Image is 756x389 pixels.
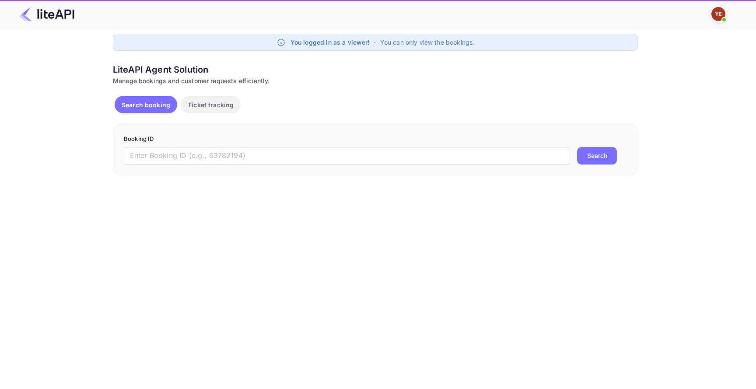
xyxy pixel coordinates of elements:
img: yassir ettabti [711,7,725,21]
input: Enter Booking ID (e.g., 63782194) [124,147,570,165]
button: Search [577,147,617,165]
div: LiteAPI Agent Solution [113,63,638,76]
p: Booking ID [124,135,627,144]
img: LiteAPI Logo [19,7,74,21]
p: Search booking [122,100,170,109]
div: ∙ [373,38,377,47]
p: Ticket tracking [188,100,234,109]
div: You can only view the bookings. [380,38,475,47]
div: Manage bookings and customer requests efficiently. [113,76,638,85]
div: You logged in as a viewer! [290,38,370,47]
